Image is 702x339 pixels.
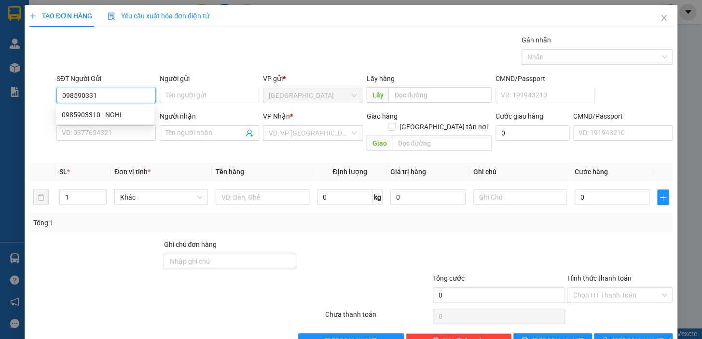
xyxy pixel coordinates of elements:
[164,254,296,269] input: Ghi chú đơn hàng
[263,73,362,84] div: VP gửi
[324,309,432,326] div: Chưa thanh toán
[650,5,677,32] button: Close
[392,136,492,151] input: Dọc đường
[657,190,669,205] button: plus
[396,122,492,132] span: [GEOGRAPHIC_DATA] tận nơi
[575,168,608,176] span: Cước hàng
[108,12,209,20] span: Yêu cầu xuất hóa đơn điện tử
[33,217,272,228] div: Tổng: 1
[108,13,115,20] img: icon
[29,13,36,19] span: plus
[216,168,244,176] span: Tên hàng
[164,241,217,248] label: Ghi chú đơn hàng
[120,190,202,204] span: Khác
[390,190,466,205] input: 0
[433,274,465,282] span: Tổng cước
[658,193,668,201] span: plus
[263,112,290,120] span: VP Nhận
[473,190,567,205] input: Ghi Chú
[160,73,259,84] div: Người gửi
[59,168,67,176] span: SL
[114,168,151,176] span: Đơn vị tính
[573,111,673,122] div: CMND/Passport
[496,125,569,141] input: Cước giao hàng
[469,163,571,181] th: Ghi chú
[496,73,595,84] div: CMND/Passport
[388,87,492,103] input: Dọc đường
[62,109,149,120] div: 0985903310 - NGHI
[366,112,397,120] span: Giao hàng
[522,36,551,44] label: Gán nhãn
[567,274,631,282] label: Hình thức thanh toán
[269,88,357,103] span: Ninh Hòa
[390,168,426,176] span: Giá trị hàng
[366,75,394,82] span: Lấy hàng
[366,136,392,151] span: Giao
[366,87,388,103] span: Lấy
[496,112,543,120] label: Cước giao hàng
[246,129,253,137] span: user-add
[160,111,259,122] div: Người nhận
[216,190,309,205] input: VD: Bàn, Ghế
[373,190,383,205] span: kg
[332,168,367,176] span: Định lượng
[56,73,156,84] div: SĐT Người Gửi
[33,190,49,205] button: delete
[660,14,668,22] span: close
[56,107,154,122] div: 0985903310 - NGHI
[29,12,92,20] span: TẠO ĐƠN HÀNG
